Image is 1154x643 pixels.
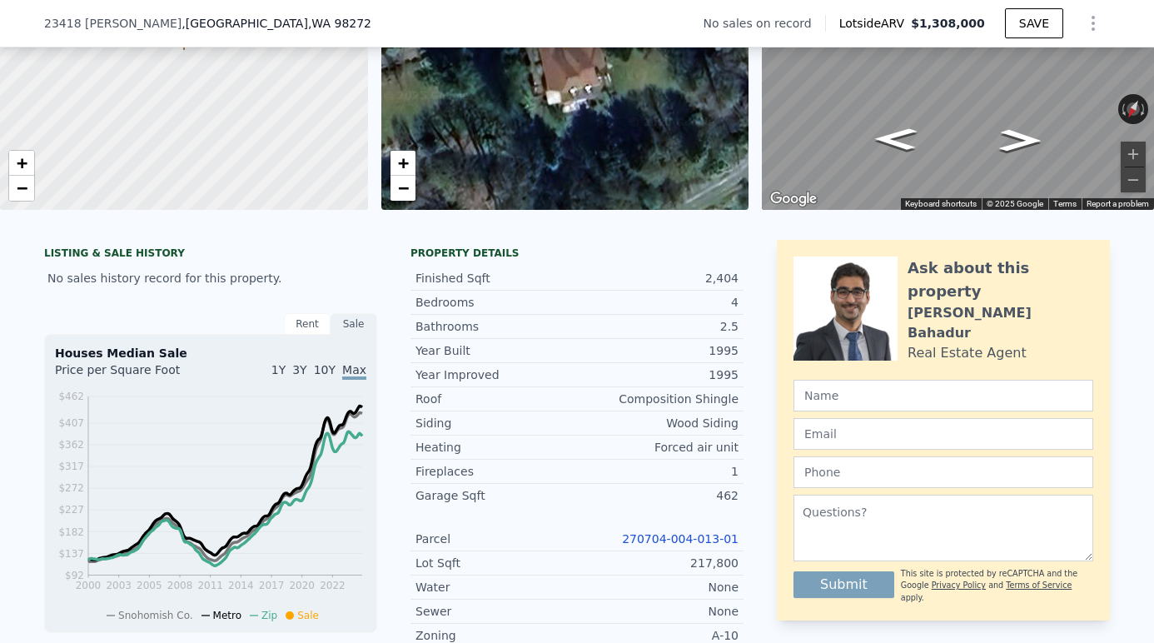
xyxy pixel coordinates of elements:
[577,487,739,504] div: 462
[577,318,739,335] div: 2.5
[320,580,346,591] tspan: 2022
[9,151,34,176] a: Zoom in
[415,531,577,547] div: Parcel
[65,570,84,581] tspan: $92
[1140,94,1149,124] button: Rotate clockwise
[17,152,27,173] span: +
[793,456,1093,488] input: Phone
[292,363,306,376] span: 3Y
[1121,93,1147,126] button: Reset the view
[284,313,331,335] div: Rent
[987,199,1043,208] span: © 2025 Google
[167,580,193,591] tspan: 2008
[415,487,577,504] div: Garage Sqft
[55,361,211,388] div: Price per Square Foot
[905,198,977,210] button: Keyboard shortcuts
[908,257,1093,303] div: Ask about this property
[289,580,315,591] tspan: 2020
[58,548,84,560] tspan: $137
[58,461,84,472] tspan: $317
[1053,199,1077,208] a: Terms (opens in new tab)
[577,555,739,571] div: 217,800
[415,391,577,407] div: Roof
[342,363,366,380] span: Max
[793,418,1093,450] input: Email
[577,415,739,431] div: Wood Siding
[118,610,193,621] span: Snohomish Co.
[415,555,577,571] div: Lot Sqft
[397,177,408,198] span: −
[901,568,1093,604] div: This site is protected by reCAPTCHA and the Google and apply.
[17,177,27,198] span: −
[577,579,739,596] div: None
[577,603,739,620] div: None
[261,610,277,621] span: Zip
[390,151,415,176] a: Zoom in
[182,15,371,32] span: , [GEOGRAPHIC_DATA]
[390,176,415,201] a: Zoom out
[197,580,223,591] tspan: 2011
[577,463,739,480] div: 1
[982,124,1060,157] path: Go Southwest, Sofie Rd
[44,15,182,32] span: 23418 [PERSON_NAME]
[415,342,577,359] div: Year Built
[766,188,821,210] a: Open this area in Google Maps (opens a new window)
[415,294,577,311] div: Bedrooms
[577,439,739,456] div: Forced air unit
[577,342,739,359] div: 1995
[1006,581,1072,590] a: Terms of Service
[911,17,985,30] span: $1,308,000
[415,366,577,383] div: Year Improved
[415,603,577,620] div: Sewer
[857,123,935,156] path: Go Northeast, Sofie Rd
[415,318,577,335] div: Bathrooms
[704,15,825,32] div: No sales on record
[1077,7,1110,40] button: Show Options
[44,247,377,263] div: LISTING & SALE HISTORY
[213,610,241,621] span: Metro
[410,247,744,260] div: Property details
[839,15,911,32] span: Lotside ARV
[415,270,577,287] div: Finished Sqft
[1087,199,1149,208] a: Report a problem
[577,294,739,311] div: 4
[908,303,1093,343] div: [PERSON_NAME] Bahadur
[415,463,577,480] div: Fireplaces
[106,580,132,591] tspan: 2003
[44,263,377,293] div: No sales history record for this property.
[297,610,319,621] span: Sale
[908,343,1027,363] div: Real Estate Agent
[271,363,286,376] span: 1Y
[76,580,102,591] tspan: 2000
[793,571,894,598] button: Submit
[1121,167,1146,192] button: Zoom out
[397,152,408,173] span: +
[58,504,84,516] tspan: $227
[577,391,739,407] div: Composition Shingle
[415,439,577,456] div: Heating
[415,579,577,596] div: Water
[58,391,84,402] tspan: $462
[58,439,84,451] tspan: $362
[228,580,254,591] tspan: 2014
[9,176,34,201] a: Zoom out
[1005,8,1063,38] button: SAVE
[793,380,1093,411] input: Name
[622,532,739,546] a: 270704-004-013-01
[137,580,162,591] tspan: 2005
[259,580,285,591] tspan: 2017
[314,363,336,376] span: 10Y
[58,482,84,494] tspan: $272
[58,417,84,429] tspan: $407
[932,581,986,590] a: Privacy Policy
[766,188,821,210] img: Google
[577,270,739,287] div: 2,404
[1118,94,1127,124] button: Rotate counterclockwise
[415,415,577,431] div: Siding
[331,313,377,335] div: Sale
[58,526,84,538] tspan: $182
[1121,142,1146,167] button: Zoom in
[308,17,371,30] span: , WA 98272
[577,366,739,383] div: 1995
[55,345,366,361] div: Houses Median Sale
